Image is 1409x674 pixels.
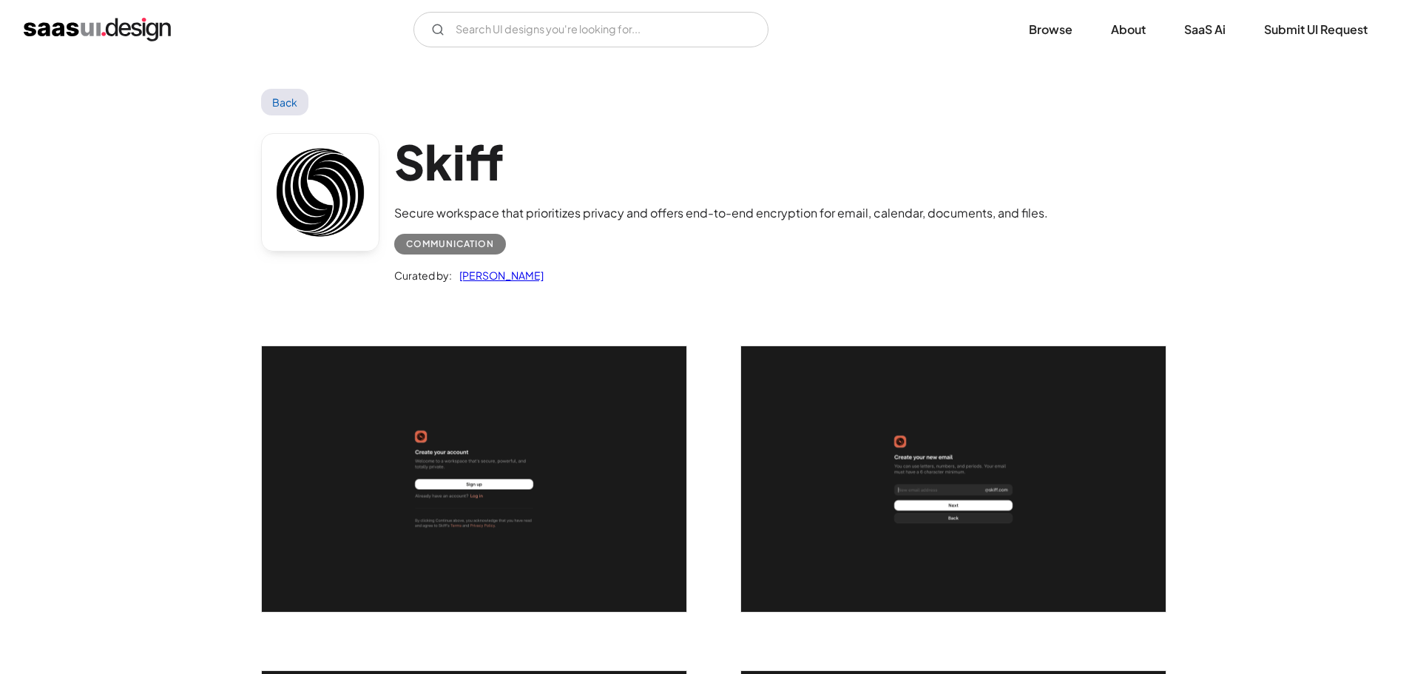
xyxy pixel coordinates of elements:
img: 641c4846e898e625f5f46313_Skiff%20Welcome%20Screen.png [262,346,686,612]
a: Submit UI Request [1246,13,1385,46]
a: open lightbox [262,346,686,612]
a: Back [261,89,309,115]
div: Secure workspace that prioritizes privacy and offers end-to-end encryption for email, calendar, d... [394,204,1048,222]
div: Communication [406,235,494,253]
a: open lightbox [741,346,1166,612]
h1: Skiff [394,133,1048,190]
div: Curated by: [394,266,452,284]
a: SaaS Ai [1166,13,1243,46]
img: 641c4861af215e87c3c5ee6a_Skiff%20Create%20Email%20Screen.png [741,346,1166,612]
a: About [1093,13,1163,46]
a: Browse [1011,13,1090,46]
form: Email Form [413,12,768,47]
input: Search UI designs you're looking for... [413,12,768,47]
a: home [24,18,171,41]
a: [PERSON_NAME] [452,266,544,284]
